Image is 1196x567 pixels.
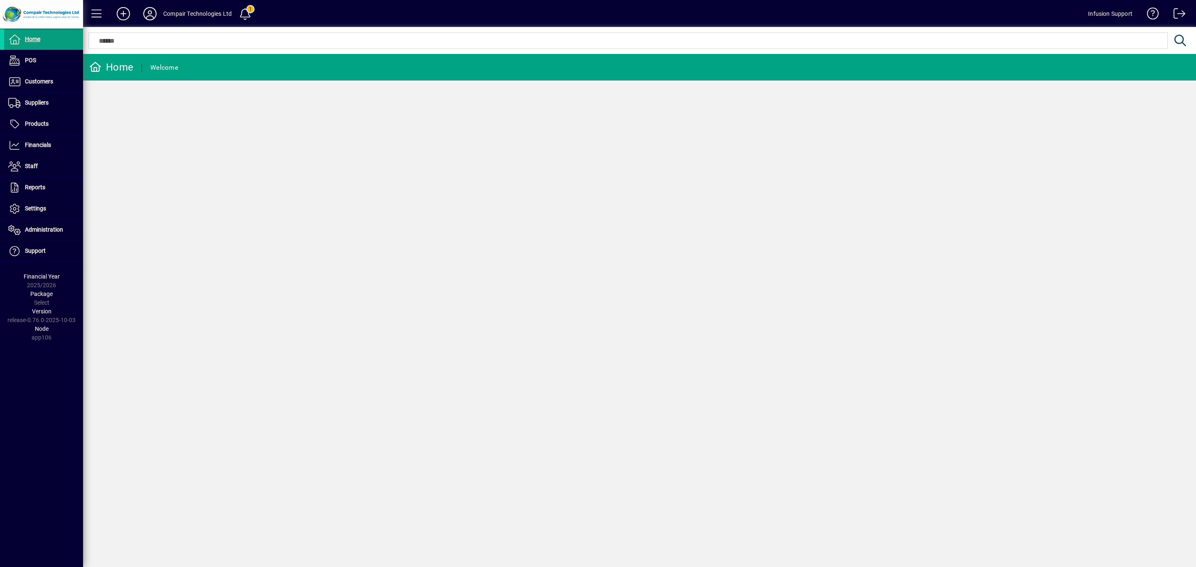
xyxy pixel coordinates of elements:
[25,78,53,85] span: Customers
[24,273,60,280] span: Financial Year
[4,156,83,177] a: Staff
[30,291,53,297] span: Package
[25,205,46,212] span: Settings
[1088,7,1132,20] div: Infusion Support
[25,142,51,148] span: Financials
[4,198,83,219] a: Settings
[4,50,83,71] a: POS
[25,184,45,191] span: Reports
[110,6,137,21] button: Add
[4,114,83,134] a: Products
[25,57,36,64] span: POS
[35,325,49,332] span: Node
[25,99,49,106] span: Suppliers
[4,241,83,262] a: Support
[32,308,51,315] span: Version
[25,226,63,233] span: Administration
[163,7,232,20] div: Compair Technologies Ltd
[25,36,40,42] span: Home
[1167,2,1186,29] a: Logout
[4,220,83,240] a: Administration
[1141,2,1159,29] a: Knowledge Base
[4,93,83,113] a: Suppliers
[4,71,83,92] a: Customers
[25,247,46,254] span: Support
[150,61,178,74] div: Welcome
[137,6,163,21] button: Profile
[25,120,49,127] span: Products
[4,135,83,156] a: Financials
[4,177,83,198] a: Reports
[89,61,133,74] div: Home
[25,163,38,169] span: Staff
